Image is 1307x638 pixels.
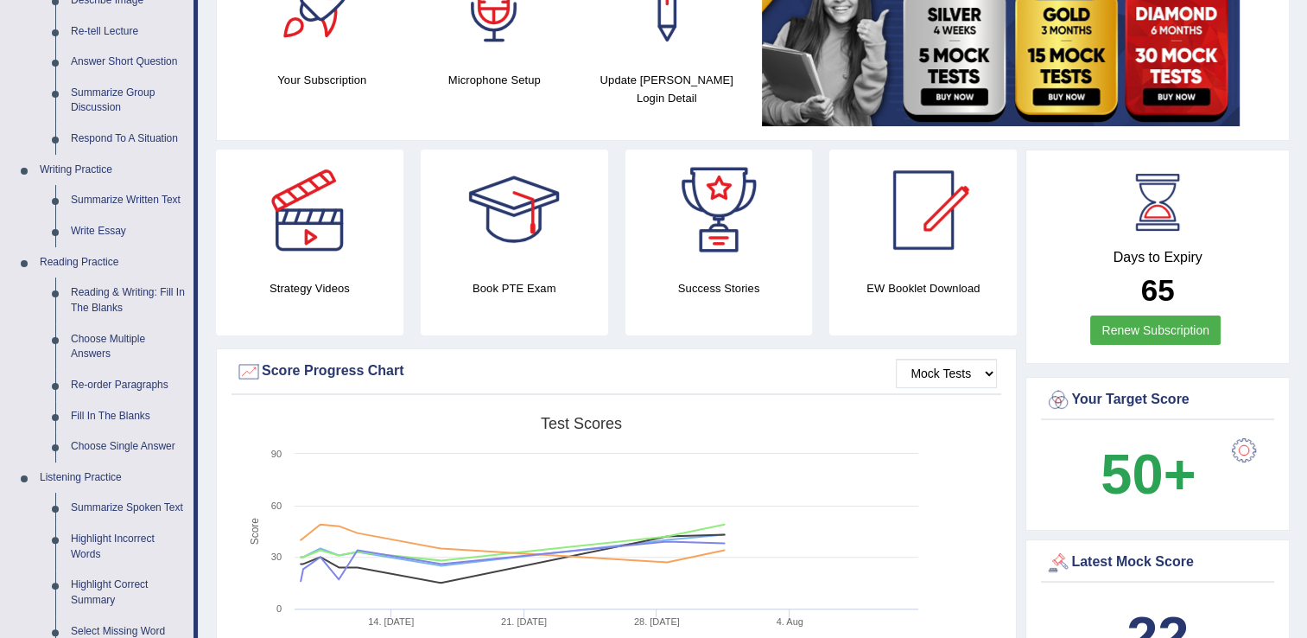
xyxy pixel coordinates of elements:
text: 90 [271,449,282,459]
a: Highlight Incorrect Words [63,524,194,570]
tspan: 28. [DATE] [634,616,680,627]
a: Listening Practice [32,463,194,494]
h4: Microphone Setup [417,71,573,89]
a: Reading Practice [32,247,194,278]
h4: Success Stories [625,279,813,297]
h4: Strategy Videos [216,279,403,297]
a: Highlight Correct Summary [63,570,194,616]
a: Write Essay [63,216,194,247]
h4: Days to Expiry [1045,250,1270,265]
a: Respond To A Situation [63,124,194,155]
div: Latest Mock Score [1045,550,1270,576]
h4: Update [PERSON_NAME] Login Detail [589,71,745,107]
h4: Your Subscription [244,71,400,89]
a: Reading & Writing: Fill In The Blanks [63,278,194,323]
div: Score Progress Chart [236,359,997,385]
a: Writing Practice [32,155,194,186]
a: Re-order Paragraphs [63,370,194,401]
text: 30 [271,552,282,562]
tspan: Test scores [541,415,622,432]
tspan: 4. Aug [777,616,803,627]
a: Summarize Group Discussion [63,78,194,124]
h4: Book PTE Exam [421,279,608,297]
a: Choose Multiple Answers [63,324,194,370]
a: Renew Subscription [1090,316,1221,345]
text: 60 [271,501,282,511]
a: Summarize Written Text [63,185,194,216]
h4: EW Booklet Download [829,279,1017,297]
a: Summarize Spoken Text [63,493,194,524]
b: 50+ [1101,443,1196,506]
tspan: 21. [DATE] [501,616,547,627]
a: Choose Single Answer [63,431,194,463]
text: 0 [276,603,282,614]
a: Fill In The Blanks [63,401,194,432]
div: Your Target Score [1045,387,1270,413]
b: 65 [1141,273,1175,307]
tspan: Score [249,518,261,545]
a: Re-tell Lecture [63,16,194,48]
tspan: 14. [DATE] [368,616,414,627]
a: Answer Short Question [63,47,194,78]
